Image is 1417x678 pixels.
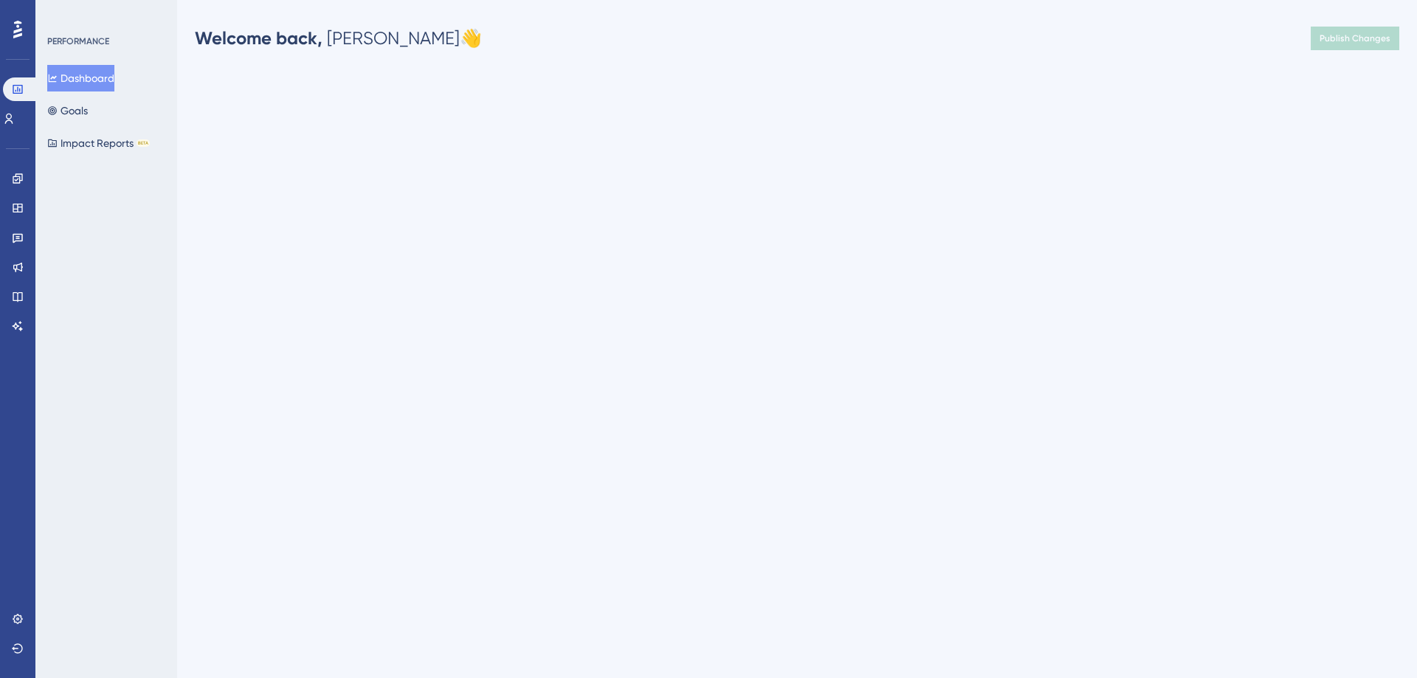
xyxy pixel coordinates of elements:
span: Welcome back, [195,27,323,49]
button: Impact ReportsBETA [47,130,150,156]
button: Dashboard [47,65,114,91]
button: Publish Changes [1311,27,1399,50]
button: Goals [47,97,88,124]
div: [PERSON_NAME] 👋 [195,27,482,50]
div: BETA [137,139,150,147]
div: PERFORMANCE [47,35,109,47]
span: Publish Changes [1320,32,1390,44]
